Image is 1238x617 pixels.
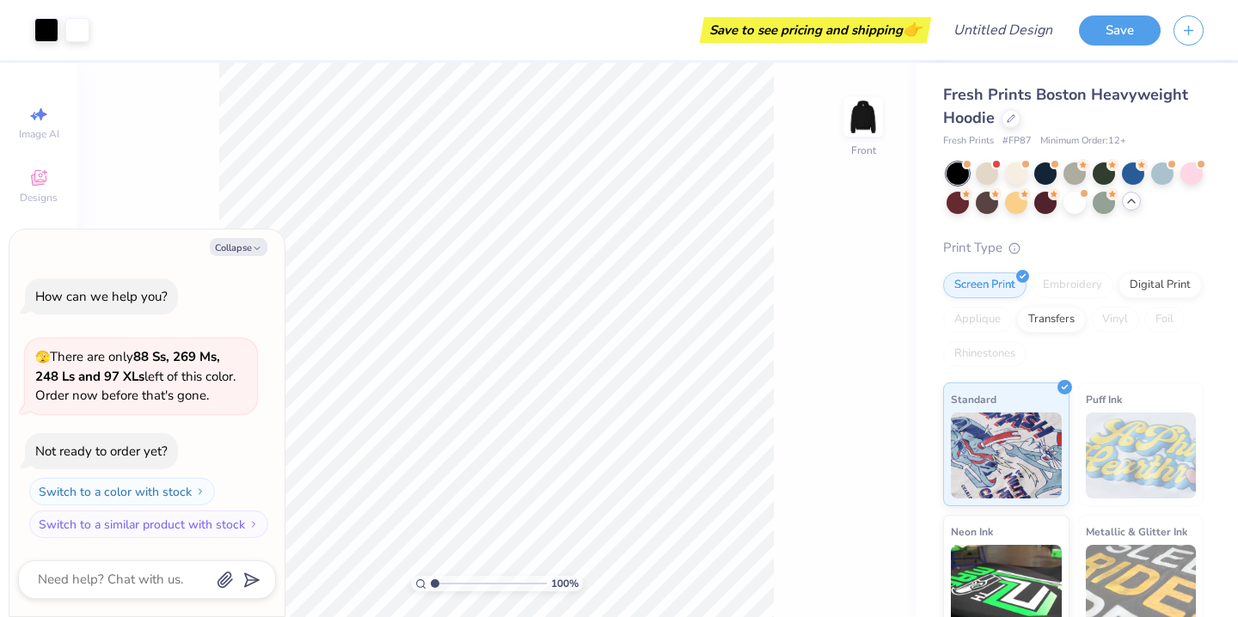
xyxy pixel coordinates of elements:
span: Designs [20,191,58,205]
input: Untitled Design [940,13,1066,47]
img: Switch to a similar product with stock [248,519,259,529]
div: Transfers [1017,307,1086,333]
span: 100 % [551,576,579,591]
img: Puff Ink [1086,412,1197,498]
button: Save [1079,15,1161,46]
span: Image AI [19,127,59,141]
span: Puff Ink [1086,390,1122,408]
span: There are only left of this color. Order now before that's gone. [35,348,236,404]
span: Minimum Order: 12 + [1040,134,1126,149]
div: Screen Print [943,272,1027,298]
div: Not ready to order yet? [35,443,168,460]
span: 👉 [903,19,922,40]
span: # FP87 [1002,134,1032,149]
span: Fresh Prints Boston Heavyweight Hoodie [943,84,1188,128]
button: Switch to a similar product with stock [29,510,268,538]
strong: 88 Ss, 269 Ms, 248 Ls and 97 XLs [35,348,220,385]
span: Metallic & Glitter Ink [1086,522,1187,541]
div: How can we help you? [35,288,168,305]
div: Foil [1144,307,1185,333]
div: Digital Print [1118,272,1202,298]
span: Neon Ink [951,522,993,541]
div: Print Type [943,238,1204,258]
div: Rhinestones [943,341,1027,367]
img: Front [846,100,880,134]
span: Fresh Prints [943,134,994,149]
div: Applique [943,307,1012,333]
span: 🫣 [35,349,50,365]
img: Standard [951,412,1062,498]
div: Vinyl [1091,307,1139,333]
div: Save to see pricing and shipping [704,17,927,43]
img: Switch to a color with stock [195,486,205,497]
button: Switch to a color with stock [29,478,215,505]
button: Collapse [210,238,267,256]
span: Standard [951,390,996,408]
div: Front [851,143,876,158]
div: Embroidery [1032,272,1113,298]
